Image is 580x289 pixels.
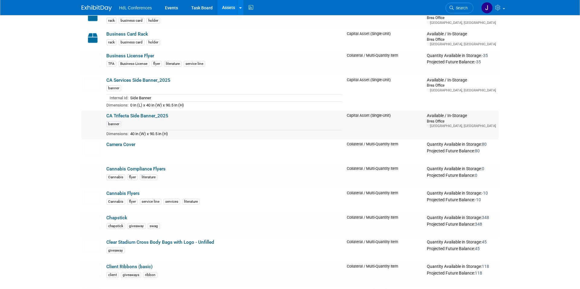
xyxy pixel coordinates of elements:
[148,223,160,229] div: swag
[127,174,138,180] div: flyer
[128,94,342,102] td: Side Banner
[482,240,487,244] span: 45
[482,142,487,147] span: 80
[482,191,488,195] span: -10
[119,18,144,24] div: business card
[427,191,496,196] div: Quantity Available in Storage:
[427,166,496,172] div: Quantity Available in Storage:
[143,272,157,278] div: ribbon
[344,111,424,139] td: Capital Asset (Single-Unit)
[427,142,496,147] div: Quantity Available in Storage:
[118,61,149,67] div: Business License
[84,10,101,23] img: Capital-Asset-Icon-2.png
[106,40,117,45] div: rack
[82,5,112,11] img: ExhibitDay
[427,37,496,42] div: Brea Office
[106,199,125,205] div: Cannabis
[119,40,144,45] div: business card
[344,51,424,75] td: Collateral / Multi-Quantity Item
[427,269,496,276] div: Projected Future Balance:
[344,164,424,188] td: Collateral / Multi-Quantity Item
[446,3,473,13] a: Search
[482,264,489,269] span: 118
[106,166,166,172] a: Cannabis Compliance Flyers
[84,31,101,45] img: Capital-Asset-Icon-2.png
[475,197,481,202] span: -10
[475,246,480,251] span: 45
[106,248,125,253] div: giveaway
[475,148,480,153] span: 80
[106,174,125,180] div: Cannabis
[344,29,424,51] td: Capital Asset (Single-Unit)
[427,83,496,88] div: Brea Office
[344,262,424,286] td: Collateral / Multi-Quantity Item
[344,139,424,164] td: Collateral / Multi-Quantity Item
[427,58,496,65] div: Projected Future Balance:
[184,61,205,67] div: service line
[344,75,424,111] td: Capital Asset (Single-Unit)
[106,101,128,108] td: Dimensions:
[106,113,168,119] a: CA Trifecta Side Banner_2025
[182,199,200,205] div: literature
[427,113,496,119] div: Available / In-Storage
[106,223,125,229] div: chapstick
[427,42,496,46] div: [GEOGRAPHIC_DATA], [GEOGRAPHIC_DATA]
[427,172,496,178] div: Projected Future Balance:
[481,2,493,14] img: Johnny Nguyen
[106,61,116,67] div: TFA
[427,147,496,154] div: Projected Future Balance:
[454,6,468,10] span: Search
[106,18,117,24] div: rack
[427,196,496,203] div: Projected Future Balance:
[475,173,477,178] span: 0
[427,221,496,227] div: Projected Future Balance:
[106,94,128,102] td: Internal Id:
[127,199,138,205] div: flyer
[106,272,119,278] div: client
[106,85,121,91] div: banner
[482,53,488,58] span: -35
[344,237,424,262] td: Collateral / Multi-Quantity Item
[106,215,127,221] a: Chapstick
[127,223,146,229] div: giveaway
[140,174,157,180] div: literature
[130,132,168,136] span: 40 in (W) x 90.5 in (H)
[482,215,489,220] span: 348
[427,15,496,20] div: Brea Office
[475,59,481,64] span: -35
[427,264,496,269] div: Quantity Available in Storage:
[475,271,482,275] span: 118
[164,61,182,67] div: literature
[121,272,141,278] div: giveaways
[106,53,154,59] a: Business License Flyer
[475,222,482,227] span: 348
[106,191,140,196] a: Cannabis Flyers
[427,88,496,93] div: [GEOGRAPHIC_DATA], [GEOGRAPHIC_DATA]
[427,240,496,245] div: Quantity Available in Storage:
[106,264,153,269] a: Client Ribbons (basic)
[344,7,424,29] td: Capital Asset (Single-Unit)
[106,130,128,137] td: Dimensions:
[106,240,214,245] a: Clear Stadium Cross Body Bags with Logo - Unfilled
[106,142,135,147] a: Camera Cover
[147,40,160,45] div: holder
[427,124,496,128] div: [GEOGRAPHIC_DATA], [GEOGRAPHIC_DATA]
[427,215,496,221] div: Quantity Available in Storage:
[482,166,484,171] span: 0
[344,213,424,237] td: Collateral / Multi-Quantity Item
[151,61,162,67] div: flyer
[427,119,496,124] div: Brea Office
[427,21,496,25] div: [GEOGRAPHIC_DATA], [GEOGRAPHIC_DATA]
[427,78,496,83] div: Available / In-Storage
[140,199,161,205] div: service line
[427,31,496,37] div: Available / In-Storage
[106,78,170,83] a: CA Services Side Banner_2025
[147,18,160,24] div: holder
[106,121,121,127] div: banner
[427,245,496,252] div: Projected Future Balance:
[106,31,148,37] a: Business Card Rack
[163,199,180,205] div: services
[344,188,424,213] td: Collateral / Multi-Quantity Item
[119,5,152,10] span: HdL Conferences
[130,103,184,107] span: 0 in (L) x 40 in (W) x 90.5 in (H)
